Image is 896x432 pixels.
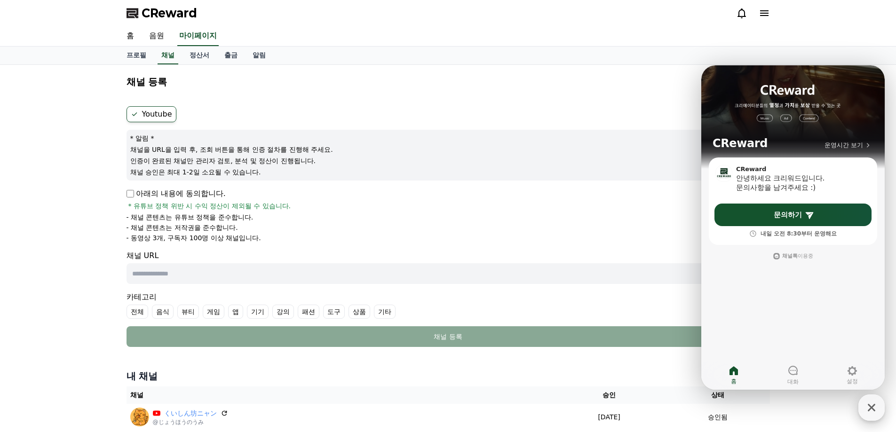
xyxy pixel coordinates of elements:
[247,305,269,319] label: 기기
[298,305,319,319] label: 패션
[127,386,553,404] th: 채널
[127,6,197,21] a: CReward
[152,305,174,319] label: 음식
[130,156,766,165] p: 인증이 완료된 채널만 관리자 검토, 분석 및 정산이 진행됩니다.
[130,408,149,426] img: くいしん坊ニャン
[127,291,770,319] div: 카테고리
[127,250,770,284] div: 채널 URL
[123,69,774,95] button: 채널 등록
[701,65,885,390] iframe: Channel chat
[177,305,199,319] label: 뷰티
[128,201,291,211] span: * 유튜브 정책 위반 시 수익 정산이 제외될 수 있습니다.
[228,305,243,319] label: 앱
[119,26,142,46] a: 홈
[142,26,172,46] a: 음원
[245,47,273,64] a: 알림
[145,332,751,341] div: 채널 등록
[127,77,167,87] h4: 채널 등록
[130,167,766,177] p: 채널 승인은 최대 1-2일 소요될 수 있습니다.
[164,408,217,418] a: くいしん坊ニャン
[127,188,226,199] p: 아래의 내용에 동의합니다.
[158,47,178,64] a: 채널
[182,47,217,64] a: 정산서
[666,386,770,404] th: 상태
[217,47,245,64] a: 출금
[130,145,766,154] p: 채널을 URL을 입력 후, 조회 버튼을 통해 인증 절차를 진행해 주세요.
[323,305,345,319] label: 도구
[272,305,294,319] label: 강의
[349,305,370,319] label: 상품
[127,305,148,319] label: 전체
[708,412,728,422] p: 승인됨
[127,369,770,383] h4: 내 채널
[127,106,176,122] label: Youtube
[142,6,197,21] span: CReward
[127,326,770,347] button: 채널 등록
[203,305,224,319] label: 게임
[119,47,154,64] a: 프로필
[177,26,219,46] a: 마이페이지
[553,386,666,404] th: 승인
[127,223,238,232] p: - 채널 콘텐츠는 저작권을 준수합니다.
[127,233,261,243] p: - 동영상 3개, 구독자 100명 이상 채널입니다.
[153,418,228,426] p: @じょうほうのうみ
[556,412,662,422] p: [DATE]
[127,212,254,222] p: - 채널 콘텐츠는 유튜브 정책을 준수합니다.
[374,305,396,319] label: 기타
